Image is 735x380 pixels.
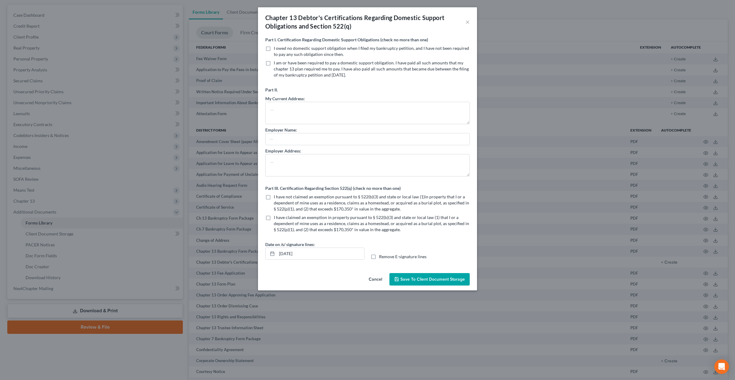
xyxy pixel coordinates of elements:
[274,215,469,232] span: I have claimed an exemption in property pursuant to § 522(b)(3) and state or local law (1) that I...
[265,148,301,154] label: Employer Address:
[265,36,428,43] label: Part I. Certification Regarding Domestic Support Obligations (check no more than one)
[465,18,470,26] button: ×
[265,87,278,93] label: Part II.
[714,359,729,374] div: Open Intercom Messenger
[274,60,469,77] span: I am or have been required to pay a domestic support obligation. I have paid all such amounts tha...
[265,185,401,191] label: Part III. Certification Regarding Section 522(q) (check no more than one)
[265,127,297,133] label: Employer Name:
[389,273,470,286] button: Save to Client Document Storage
[400,277,465,282] span: Save to Client Document Storage
[277,248,364,259] input: MM/DD/YYYY
[274,46,469,57] span: I owed no domestic support obligation when I filed my bankruptcy petition, and I have not been re...
[265,241,315,248] label: Date on /s/ signature lines:
[266,133,469,145] input: --
[379,254,427,259] span: Remove E-signature lines
[265,95,305,102] label: My Current Address:
[274,194,469,211] span: I have not claimed an exemption pursuant to § 522(b)(3) and state or local law (1)in property tha...
[265,13,465,30] div: Chapter 13 Debtor's Certifications Regarding Domestic Support Obligations and Section 522(q)
[364,274,387,286] button: Cancel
